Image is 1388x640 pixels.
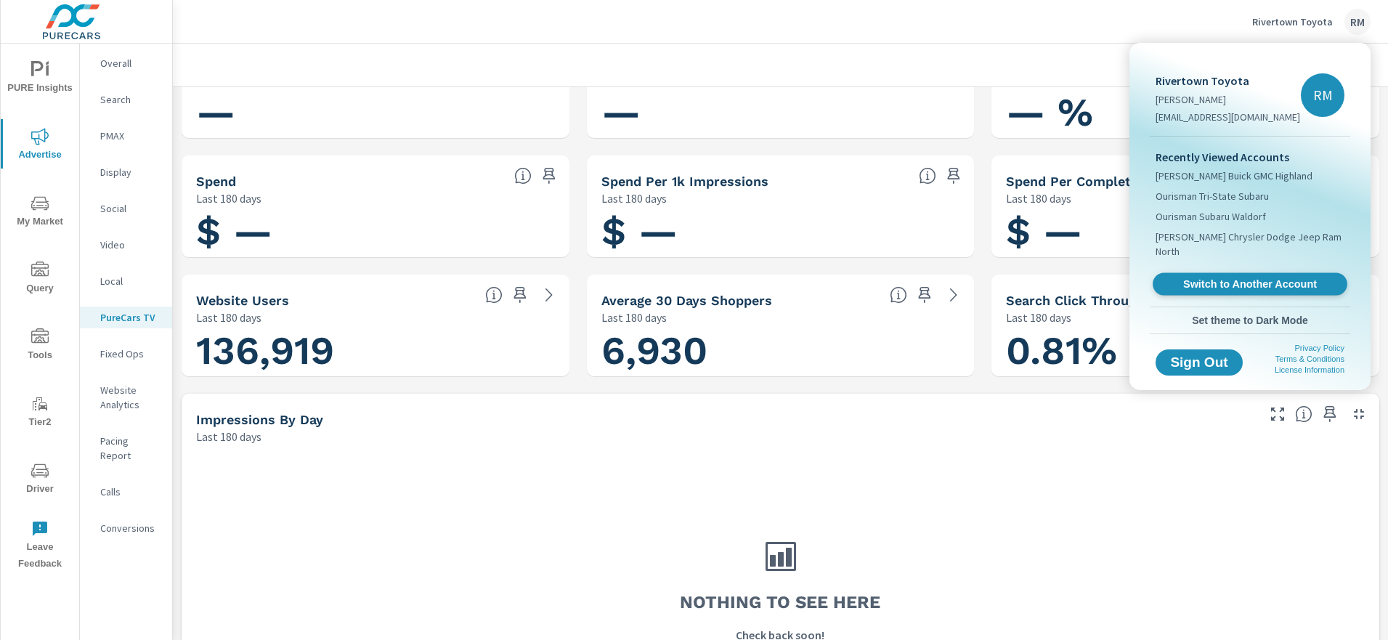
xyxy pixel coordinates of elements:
[1156,349,1243,376] button: Sign Out
[1153,273,1347,296] a: Switch to Another Account
[1150,307,1350,333] button: Set theme to Dark Mode
[1167,356,1231,369] span: Sign Out
[1156,230,1344,259] span: [PERSON_NAME] Chrysler Dodge Jeep Ram North
[1156,148,1344,166] p: Recently Viewed Accounts
[1275,365,1344,374] a: License Information
[1156,209,1266,224] span: Ourisman Subaru Waldorf
[1275,355,1344,363] a: Terms & Conditions
[1156,169,1312,183] span: [PERSON_NAME] Buick GMC Highland
[1156,189,1269,203] span: Ourisman Tri-State Subaru
[1156,314,1344,327] span: Set theme to Dark Mode
[1156,110,1300,124] p: [EMAIL_ADDRESS][DOMAIN_NAME]
[1295,344,1344,352] a: Privacy Policy
[1161,278,1339,291] span: Switch to Another Account
[1301,73,1344,117] div: RM
[1156,72,1300,89] p: Rivertown Toyota
[1156,92,1300,107] p: [PERSON_NAME]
